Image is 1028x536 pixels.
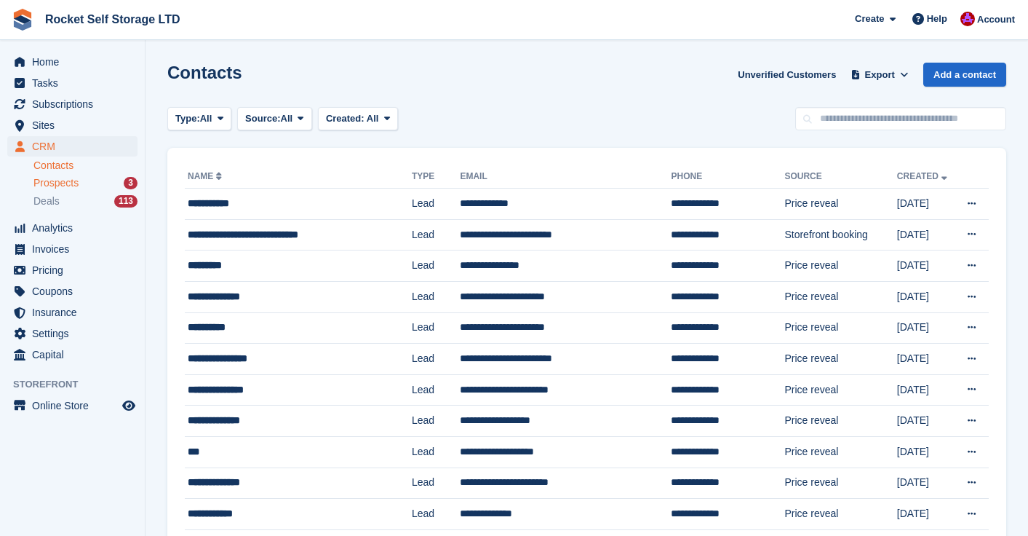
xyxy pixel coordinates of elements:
td: [DATE] [897,406,955,437]
td: [DATE] [897,374,955,406]
td: [DATE] [897,499,955,530]
a: menu [7,302,138,323]
a: menu [7,239,138,259]
a: Name [188,171,225,181]
td: [DATE] [897,219,955,251]
td: [DATE] [897,251,955,282]
span: Account [977,12,1015,27]
a: menu [7,136,138,157]
a: menu [7,281,138,301]
span: Online Store [32,395,119,416]
span: CRM [32,136,119,157]
a: menu [7,115,138,135]
span: All [200,111,212,126]
a: menu [7,94,138,114]
td: Price reveal [784,499,896,530]
span: Subscriptions [32,94,119,114]
span: Created: [326,113,364,124]
div: 3 [124,177,138,189]
a: Deals 113 [33,194,138,209]
button: Export [848,63,912,87]
span: All [281,111,293,126]
td: Lead [412,189,461,220]
td: [DATE] [897,344,955,375]
div: 113 [114,195,138,208]
td: Lead [412,219,461,251]
span: Help [927,12,947,26]
span: Invoices [32,239,119,259]
td: Storefront booking [784,219,896,251]
img: stora-icon-8386f47178a22dfd0bd8f6a31ec36ba5ce8667c1dd55bd0f319d3a0aa187defe.svg [12,9,33,31]
td: Price reveal [784,189,896,220]
a: Created [897,171,950,181]
a: Add a contact [923,63,1006,87]
button: Created: All [318,107,398,131]
a: Unverified Customers [732,63,842,87]
span: Source: [245,111,280,126]
td: Price reveal [784,251,896,282]
td: Lead [412,468,461,499]
span: Storefront [13,377,145,392]
span: Deals [33,194,60,208]
a: Preview store [120,397,138,414]
td: Price reveal [784,374,896,406]
td: Lead [412,312,461,344]
span: Analytics [32,218,119,238]
td: Price reveal [784,344,896,375]
a: Prospects 3 [33,176,138,191]
td: Price reveal [784,312,896,344]
td: Lead [412,436,461,468]
span: Sites [32,115,119,135]
span: All [367,113,379,124]
span: Create [855,12,884,26]
img: Lee Tresadern [960,12,975,26]
td: Lead [412,251,461,282]
a: menu [7,260,138,280]
a: menu [7,52,138,72]
th: Phone [671,165,784,189]
td: [DATE] [897,281,955,312]
th: Email [460,165,671,189]
span: Settings [32,323,119,344]
a: menu [7,218,138,238]
td: Lead [412,281,461,312]
a: menu [7,344,138,365]
a: menu [7,395,138,416]
td: Lead [412,406,461,437]
span: Prospects [33,176,79,190]
span: Pricing [32,260,119,280]
td: Lead [412,344,461,375]
td: [DATE] [897,436,955,468]
button: Type: All [167,107,231,131]
a: Contacts [33,159,138,173]
span: Tasks [32,73,119,93]
td: [DATE] [897,468,955,499]
td: [DATE] [897,189,955,220]
td: Lead [412,499,461,530]
td: Price reveal [784,436,896,468]
td: Lead [412,374,461,406]
th: Type [412,165,461,189]
span: Home [32,52,119,72]
span: Insurance [32,302,119,323]
td: Price reveal [784,281,896,312]
span: Export [865,68,895,82]
td: [DATE] [897,312,955,344]
span: Type: [175,111,200,126]
a: menu [7,323,138,344]
span: Coupons [32,281,119,301]
th: Source [784,165,896,189]
td: Price reveal [784,406,896,437]
a: Rocket Self Storage LTD [39,7,186,31]
button: Source: All [237,107,312,131]
td: Price reveal [784,468,896,499]
h1: Contacts [167,63,242,82]
span: Capital [32,344,119,365]
a: menu [7,73,138,93]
